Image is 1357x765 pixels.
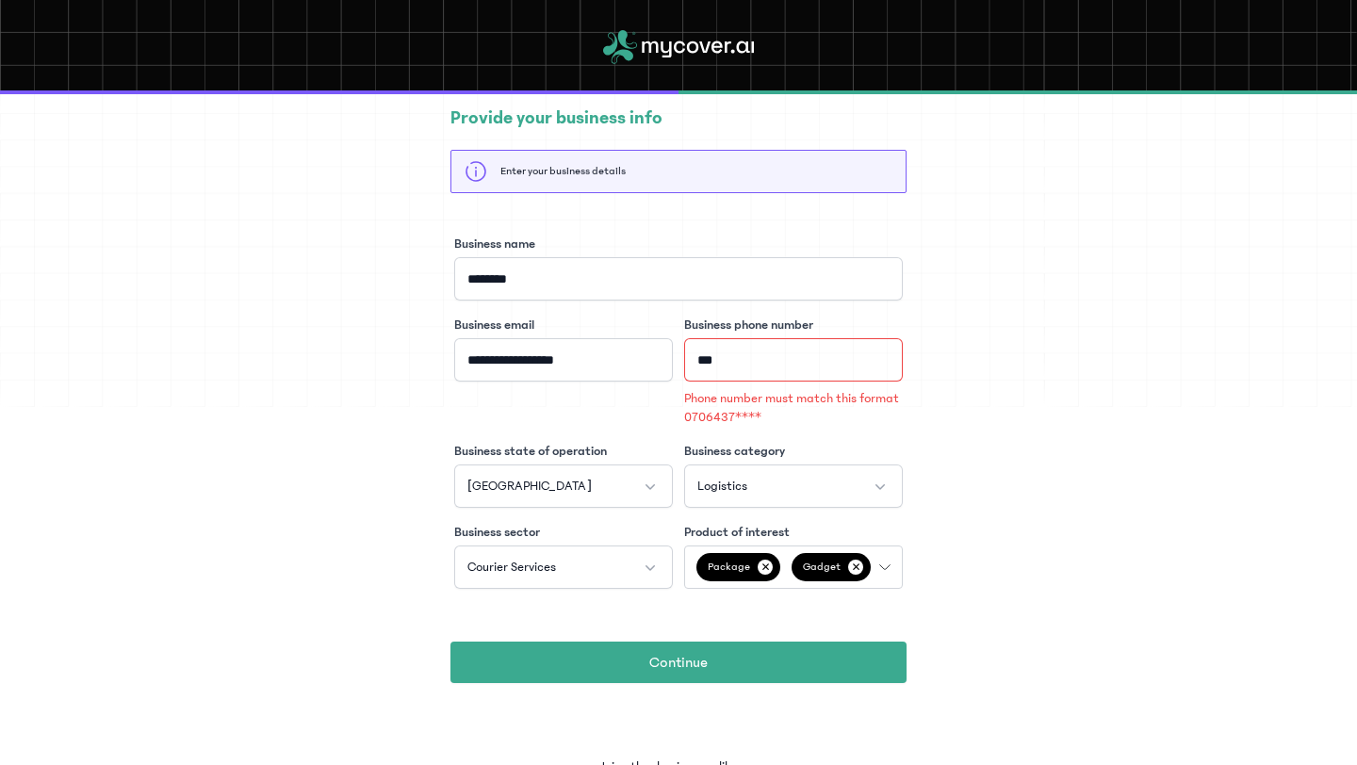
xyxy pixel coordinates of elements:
span: Courier Services [467,558,556,577]
label: Business name [454,235,535,253]
label: Business state of operation [454,442,607,461]
label: Business phone number [684,316,813,334]
label: Business email [454,316,534,334]
p: ✕ [758,560,773,575]
button: Logistics [684,464,903,508]
span: Gadget [792,553,871,581]
button: Continue [450,642,907,683]
span: [GEOGRAPHIC_DATA] [467,477,592,496]
p: Enter your business details [500,164,626,179]
span: Package [696,553,780,581]
label: Product of interest [684,523,790,542]
label: Business category [684,442,785,461]
span: Logistics [697,477,747,496]
p: Phone number must match this format 0706437**** [684,389,903,427]
button: [GEOGRAPHIC_DATA] [454,464,673,508]
label: Business sector [454,523,540,542]
button: Courier Services [454,545,673,589]
h2: Provide your business info [450,105,907,131]
p: ✕ [848,560,863,575]
button: Package✕Gadget✕ [684,545,903,589]
span: Continue [649,651,708,674]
